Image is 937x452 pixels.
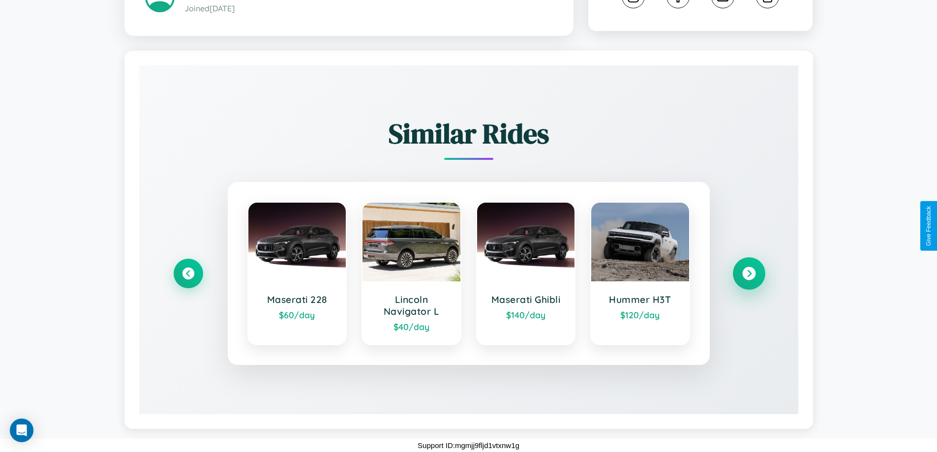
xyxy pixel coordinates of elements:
[362,202,461,345] a: Lincoln Navigator L$40/day
[247,202,347,345] a: Maserati 228$60/day
[184,1,553,16] p: Joined [DATE]
[476,202,576,345] a: Maserati Ghibli$140/day
[601,294,679,305] h3: Hummer H3T
[487,309,565,320] div: $ 140 /day
[372,294,451,317] h3: Lincoln Navigator L
[10,419,33,442] div: Open Intercom Messenger
[372,321,451,332] div: $ 40 /day
[487,294,565,305] h3: Maserati Ghibli
[601,309,679,320] div: $ 120 /day
[174,115,764,152] h2: Similar Rides
[590,202,690,345] a: Hummer H3T$120/day
[418,439,519,452] p: Support ID: mgmjj9fljd1vtxnw1g
[258,309,336,320] div: $ 60 /day
[925,206,932,246] div: Give Feedback
[258,294,336,305] h3: Maserati 228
